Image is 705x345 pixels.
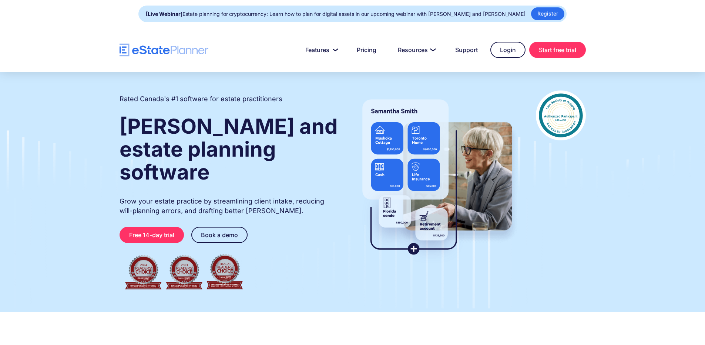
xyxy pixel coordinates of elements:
div: Estate planning for cryptocurrency: Learn how to plan for digital assets in our upcoming webinar ... [146,9,526,19]
img: estate planner showing wills to their clients, using eState Planner, a leading estate planning so... [353,90,521,264]
a: Pricing [348,42,385,57]
a: Start free trial [529,42,586,58]
a: Login [490,42,526,58]
h2: Rated Canada's #1 software for estate practitioners [120,94,282,104]
a: Book a demo [191,227,248,243]
strong: [Live Webinar] [146,11,182,17]
a: Features [296,42,344,57]
a: Resources [389,42,443,57]
strong: [PERSON_NAME] and estate planning software [120,114,338,185]
a: Free 14-day trial [120,227,184,243]
p: Grow your estate practice by streamlining client intake, reducing will-planning errors, and draft... [120,197,339,216]
a: Support [446,42,487,57]
a: home [120,44,208,57]
a: Register [531,7,564,20]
